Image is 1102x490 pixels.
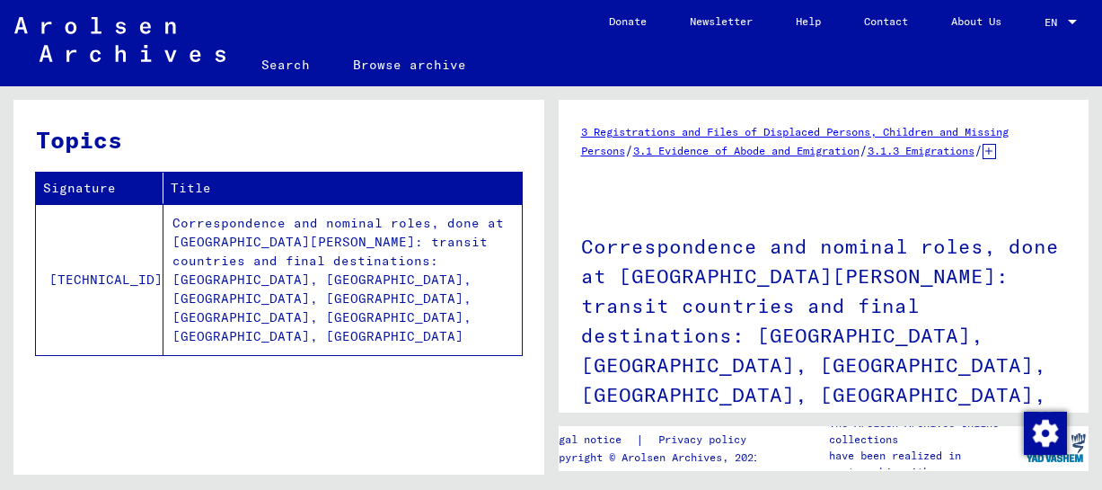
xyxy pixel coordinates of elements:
a: Privacy policy [644,431,768,450]
img: Arolsen_neg.svg [14,17,225,62]
td: [TECHNICAL_ID] [36,204,163,355]
span: EN [1045,16,1064,29]
th: Title [163,173,522,204]
span: / [974,142,983,158]
span: / [860,142,868,158]
div: | [546,431,768,450]
a: 3 Registrations and Files of Displaced Persons, Children and Missing Persons [581,125,1009,157]
a: 3.1.3 Emigrations [868,144,974,157]
a: Legal notice [546,431,636,450]
a: Search [240,43,331,86]
img: Change consent [1024,412,1067,455]
a: Browse archive [331,43,488,86]
a: 3.1 Evidence of Abode and Emigration [633,144,860,157]
th: Signature [36,173,163,204]
td: Correspondence and nominal roles, done at [GEOGRAPHIC_DATA][PERSON_NAME]: transit countries and f... [163,204,522,355]
p: Copyright © Arolsen Archives, 2021 [546,450,768,466]
span: / [625,142,633,158]
h3: Topics [36,122,521,157]
p: have been realized in partnership with [829,448,1022,480]
p: The Arolsen Archives online collections [829,415,1022,448]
